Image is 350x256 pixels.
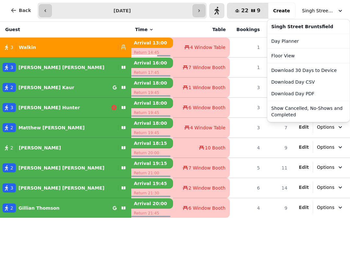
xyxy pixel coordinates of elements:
a: Day Planner [269,35,348,47]
div: Singh Street Bruntsfield [267,19,350,122]
a: Floor View [269,50,348,62]
button: Singh Street Bruntsfield [298,5,347,17]
button: Download Day CSV [269,76,348,88]
button: Download 30 Days to Device [269,64,348,76]
button: Download Day PDF [269,88,348,99]
div: Singh Street Bruntsfield [269,21,348,32]
button: Show Cancelled, No-Shows and Completed [269,102,348,121]
span: Singh Street Bruntsfield [302,7,334,14]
